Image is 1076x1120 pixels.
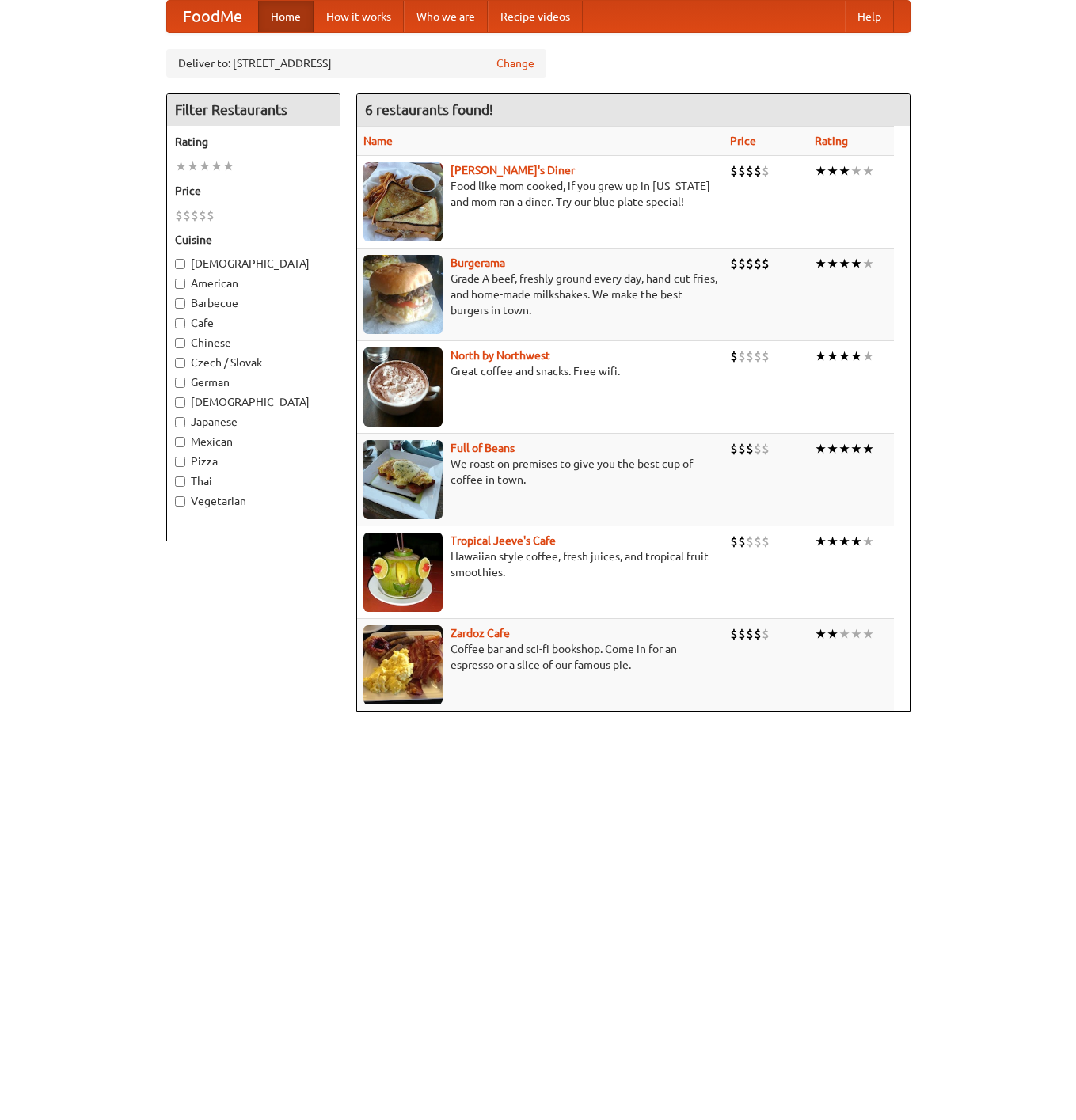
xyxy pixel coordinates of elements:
[746,347,754,365] li: $
[815,255,827,272] li: ★
[838,533,850,550] li: ★
[363,162,443,241] img: sallys.jpg
[838,162,850,180] li: ★
[754,347,762,365] li: $
[850,625,862,643] li: ★
[762,625,770,643] li: $
[827,162,838,180] li: ★
[730,162,738,180] li: $
[762,347,770,365] li: $
[850,533,862,550] li: ★
[175,232,332,248] h5: Cuisine
[845,1,894,32] a: Help
[175,417,185,427] input: Japanese
[199,207,207,224] li: $
[862,625,874,643] li: ★
[175,434,332,450] label: Mexican
[862,440,874,457] li: ★
[175,437,185,447] input: Mexican
[738,162,746,180] li: $
[815,135,848,147] a: Rating
[850,255,862,272] li: ★
[175,355,332,370] label: Czech / Slovak
[746,162,754,180] li: $
[175,275,332,291] label: American
[862,255,874,272] li: ★
[488,1,583,32] a: Recipe videos
[451,349,550,362] a: North by Northwest
[730,255,738,272] li: $
[175,473,332,489] label: Thai
[175,259,185,269] input: [DEMOGRAPHIC_DATA]
[175,454,332,469] label: Pizza
[211,158,222,175] li: ★
[404,1,488,32] a: Who we are
[451,256,505,269] a: Burgerama
[167,94,340,126] h4: Filter Restaurants
[314,1,404,32] a: How it works
[451,164,575,177] a: [PERSON_NAME]'s Diner
[762,440,770,457] li: $
[762,255,770,272] li: $
[175,457,185,467] input: Pizza
[827,533,838,550] li: ★
[850,440,862,457] li: ★
[738,347,746,365] li: $
[838,347,850,365] li: ★
[862,347,874,365] li: ★
[730,625,738,643] li: $
[730,440,738,457] li: $
[451,627,510,640] a: Zardoz Cafe
[496,55,534,71] a: Change
[175,298,185,309] input: Barbecue
[175,207,183,224] li: $
[838,255,850,272] li: ★
[815,162,827,180] li: ★
[738,533,746,550] li: $
[175,358,185,368] input: Czech / Slovak
[815,625,827,643] li: ★
[199,158,211,175] li: ★
[815,440,827,457] li: ★
[175,397,185,408] input: [DEMOGRAPHIC_DATA]
[754,440,762,457] li: $
[175,256,332,271] label: [DEMOGRAPHIC_DATA]
[746,625,754,643] li: $
[738,255,746,272] li: $
[365,102,493,117] ng-pluralize: 6 restaurants found!
[175,394,332,410] label: [DEMOGRAPHIC_DATA]
[363,456,717,488] p: We roast on premises to give you the best cup of coffee in town.
[363,641,717,673] p: Coffee bar and sci-fi bookshop. Come in for an espresso or a slice of our famous pie.
[166,49,546,78] div: Deliver to: [STREET_ADDRESS]
[207,207,215,224] li: $
[363,135,393,147] a: Name
[827,255,838,272] li: ★
[746,255,754,272] li: $
[746,440,754,457] li: $
[175,315,332,331] label: Cafe
[363,440,443,519] img: beans.jpg
[815,533,827,550] li: ★
[363,271,717,318] p: Grade A beef, freshly ground every day, hand-cut fries, and home-made milkshakes. We make the bes...
[363,178,717,210] p: Food like mom cooked, if you grew up in [US_STATE] and mom ran a diner. Try our blue plate special!
[451,534,556,547] b: Tropical Jeeve's Cafe
[838,440,850,457] li: ★
[754,533,762,550] li: $
[222,158,234,175] li: ★
[187,158,199,175] li: ★
[175,493,332,509] label: Vegetarian
[827,440,838,457] li: ★
[762,533,770,550] li: $
[754,162,762,180] li: $
[850,347,862,365] li: ★
[258,1,314,32] a: Home
[363,363,717,379] p: Great coffee and snacks. Free wifi.
[827,625,838,643] li: ★
[850,162,862,180] li: ★
[363,533,443,612] img: jeeves.jpg
[175,279,185,289] input: American
[862,162,874,180] li: ★
[175,295,332,311] label: Barbecue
